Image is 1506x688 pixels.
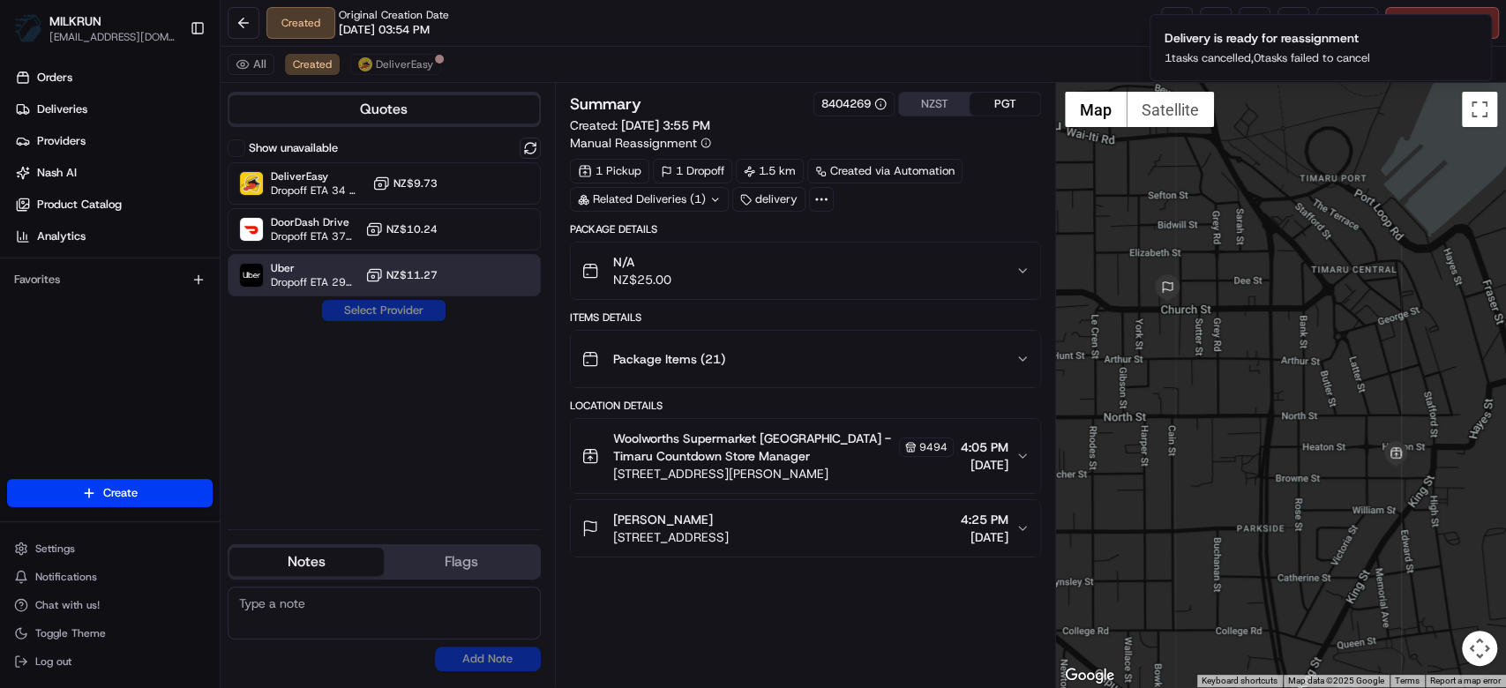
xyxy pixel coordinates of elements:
[570,310,1041,325] div: Items Details
[35,570,97,584] span: Notifications
[1165,29,1370,47] div: Delivery is ready for reassignment
[271,261,358,275] span: Uber
[1462,92,1497,127] button: Toggle fullscreen view
[285,54,340,75] button: Created
[736,159,804,183] div: 1.5 km
[570,222,1041,236] div: Package Details
[961,511,1008,528] span: 4:25 PM
[1060,664,1119,687] img: Google
[1127,92,1214,127] button: Show satellite imagery
[7,536,213,561] button: Settings
[7,265,213,294] div: Favorites
[339,8,449,22] span: Original Creation Date
[970,93,1040,116] button: PGT
[35,626,106,640] span: Toggle Theme
[293,57,332,71] span: Created
[49,12,101,30] button: MILKRUN
[249,140,338,156] label: Show unavailable
[7,127,220,155] a: Providers
[7,7,183,49] button: MILKRUNMILKRUN[EMAIL_ADDRESS][DOMAIN_NAME]
[613,465,954,482] span: [STREET_ADDRESS][PERSON_NAME]
[961,456,1008,474] span: [DATE]
[570,134,711,152] button: Manual Reassignment
[384,548,538,576] button: Flags
[37,101,87,117] span: Deliveries
[7,95,220,123] a: Deliveries
[1288,676,1384,685] span: Map data ©2025 Google
[7,649,213,674] button: Log out
[358,57,372,71] img: delivereasy_logo.png
[570,96,641,112] h3: Summary
[570,187,729,212] div: Related Deliveries (1)
[1462,631,1497,666] button: Map camera controls
[899,93,970,116] button: NZST
[240,218,263,241] img: DoorDash Drive
[7,593,213,617] button: Chat with us!
[37,228,86,244] span: Analytics
[350,54,441,75] button: DeliverEasy
[229,95,539,123] button: Quotes
[570,134,697,152] span: Manual Reassignment
[571,500,1040,557] button: [PERSON_NAME][STREET_ADDRESS]4:25 PM[DATE]
[653,159,732,183] div: 1 Dropoff
[7,64,220,92] a: Orders
[1430,676,1501,685] a: Report a map error
[103,485,138,501] span: Create
[271,169,365,183] span: DeliverEasy
[49,30,176,44] button: [EMAIL_ADDRESS][DOMAIN_NAME]
[365,266,438,284] button: NZ$11.27
[571,331,1040,387] button: Package Items (21)
[7,222,220,251] a: Analytics
[1395,676,1420,685] a: Terms (opens in new tab)
[613,271,671,288] span: NZ$25.00
[365,221,438,238] button: NZ$10.24
[376,57,433,71] span: DeliverEasy
[570,159,649,183] div: 1 Pickup
[37,197,122,213] span: Product Catalog
[961,438,1008,456] span: 4:05 PM
[37,70,72,86] span: Orders
[7,621,213,646] button: Toggle Theme
[613,528,729,546] span: [STREET_ADDRESS]
[1202,675,1277,687] button: Keyboard shortcuts
[271,183,365,198] span: Dropoff ETA 34 minutes
[386,222,438,236] span: NZ$10.24
[229,548,384,576] button: Notes
[35,654,71,669] span: Log out
[35,598,100,612] span: Chat with us!
[7,191,220,219] a: Product Catalog
[372,175,438,192] button: NZ$9.73
[961,528,1008,546] span: [DATE]
[393,176,438,191] span: NZ$9.73
[240,172,263,195] img: DeliverEasy
[807,159,963,183] a: Created via Automation
[7,479,213,507] button: Create
[228,54,274,75] button: All
[1165,50,1370,66] p: 1 tasks cancelled, 0 tasks failed to cancel
[821,96,887,112] button: 8404269
[14,14,42,42] img: MILKRUN
[1060,664,1119,687] a: Open this area in Google Maps (opens a new window)
[35,542,75,556] span: Settings
[613,350,725,368] span: Package Items ( 21 )
[919,440,948,454] span: 9494
[1065,92,1127,127] button: Show street map
[7,565,213,589] button: Notifications
[271,215,358,229] span: DoorDash Drive
[37,165,77,181] span: Nash AI
[386,268,438,282] span: NZ$11.27
[7,159,220,187] a: Nash AI
[613,511,713,528] span: [PERSON_NAME]
[613,430,895,465] span: Woolworths Supermarket [GEOGRAPHIC_DATA] - Timaru Countdown Store Manager
[240,264,263,287] img: Uber
[732,187,805,212] div: delivery
[37,133,86,149] span: Providers
[571,243,1040,299] button: N/ANZ$25.00
[339,22,430,38] span: [DATE] 03:54 PM
[613,253,671,271] span: N/A
[570,399,1041,413] div: Location Details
